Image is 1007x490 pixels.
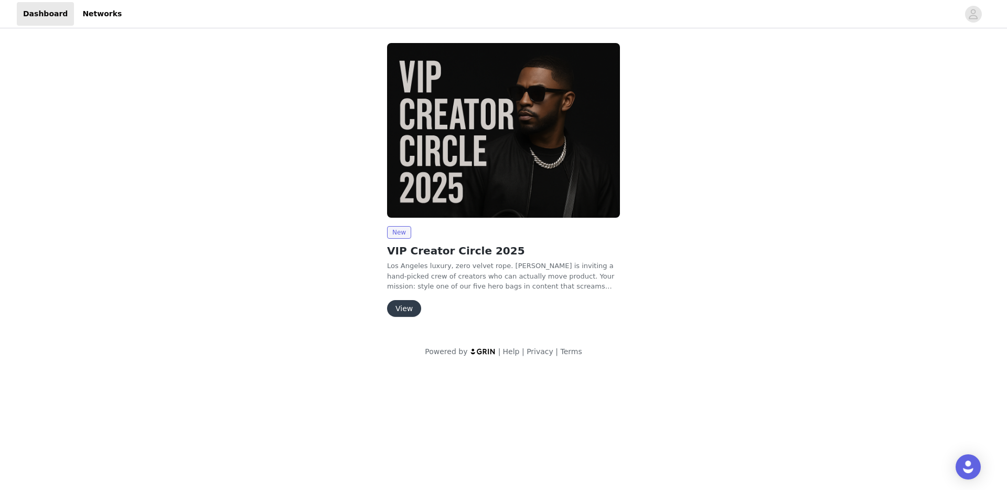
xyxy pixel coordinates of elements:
[387,43,620,218] img: Tote&Carry
[387,261,620,292] p: Los Angeles luxury, zero velvet rope. [PERSON_NAME] is inviting a hand-picked crew of creators wh...
[555,347,558,356] span: |
[503,347,520,356] a: Help
[522,347,524,356] span: |
[425,347,467,356] span: Powered by
[968,6,978,23] div: avatar
[387,300,421,317] button: View
[17,2,74,26] a: Dashboard
[498,347,501,356] span: |
[527,347,553,356] a: Privacy
[470,348,496,355] img: logo
[76,2,128,26] a: Networks
[387,243,620,259] h2: VIP Creator Circle 2025
[956,454,981,480] div: Open Intercom Messenger
[387,305,421,313] a: View
[387,226,411,239] span: New
[560,347,582,356] a: Terms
